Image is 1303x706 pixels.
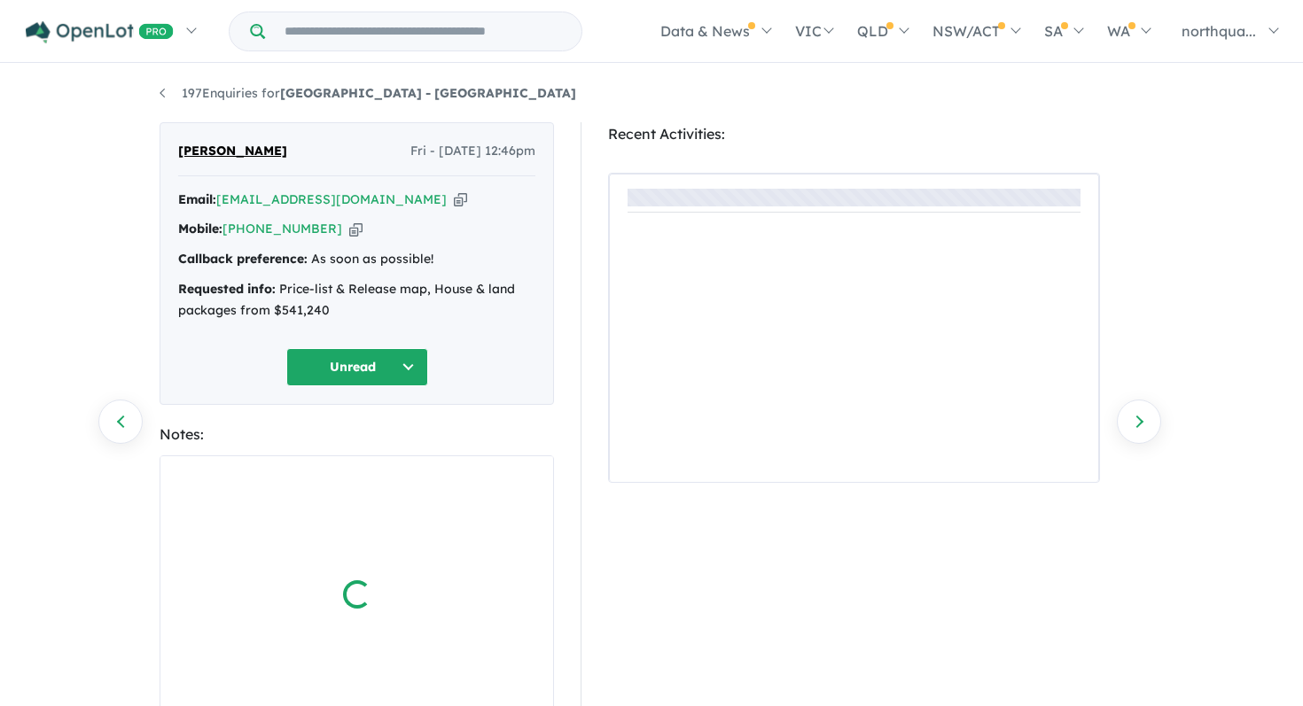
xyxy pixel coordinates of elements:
a: [PHONE_NUMBER] [222,221,342,237]
div: Notes: [160,423,554,446]
nav: breadcrumb [160,83,1143,105]
span: Fri - [DATE] 12:46pm [410,141,535,162]
button: Copy [454,190,467,209]
strong: Email: [178,191,216,207]
a: 197Enquiries for[GEOGRAPHIC_DATA] - [GEOGRAPHIC_DATA] [160,85,576,101]
button: Copy [349,220,363,238]
div: Recent Activities: [608,122,1100,146]
strong: Requested info: [178,281,276,297]
strong: [GEOGRAPHIC_DATA] - [GEOGRAPHIC_DATA] [280,85,576,101]
span: [PERSON_NAME] [178,141,287,162]
button: Unread [286,348,428,386]
div: As soon as possible! [178,249,535,270]
div: Price-list & Release map, House & land packages from $541,240 [178,279,535,322]
strong: Mobile: [178,221,222,237]
img: Openlot PRO Logo White [26,21,174,43]
input: Try estate name, suburb, builder or developer [269,12,578,50]
span: northqua... [1182,22,1256,40]
strong: Callback preference: [178,251,308,267]
a: [EMAIL_ADDRESS][DOMAIN_NAME] [216,191,447,207]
